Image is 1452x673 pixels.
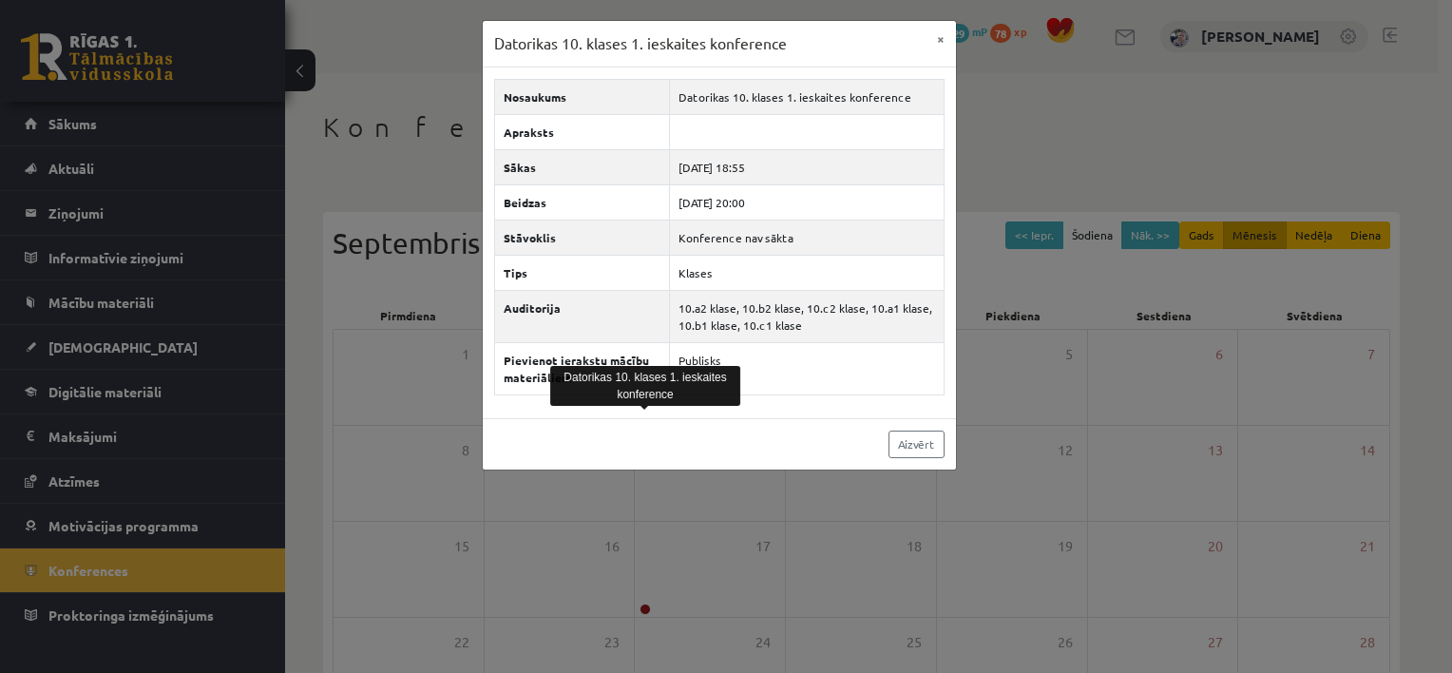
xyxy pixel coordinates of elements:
td: Klases [670,255,944,290]
th: Auditorija [494,290,670,342]
td: [DATE] 20:00 [670,184,944,220]
td: 10.a2 klase, 10.b2 klase, 10.c2 klase, 10.a1 klase, 10.b1 klase, 10.c1 klase [670,290,944,342]
th: Beidzas [494,184,670,220]
div: Datorikas 10. klases 1. ieskaites konference [550,366,740,406]
th: Apraksts [494,114,670,149]
a: Aizvērt [888,431,945,458]
th: Sākas [494,149,670,184]
th: Tips [494,255,670,290]
th: Nosaukums [494,79,670,114]
button: × [926,21,956,57]
th: Stāvoklis [494,220,670,255]
h3: Datorikas 10. klases 1. ieskaites konference [494,32,787,55]
td: [DATE] 18:55 [670,149,944,184]
th: Pievienot ierakstu mācību materiāliem [494,342,670,394]
td: Publisks [670,342,944,394]
td: Datorikas 10. klases 1. ieskaites konference [670,79,944,114]
td: Konference nav sākta [670,220,944,255]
